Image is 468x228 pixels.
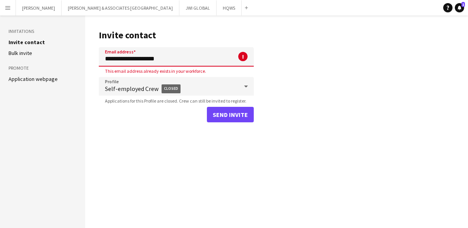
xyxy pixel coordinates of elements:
[217,0,242,15] button: HQWS
[9,39,45,46] a: Invite contact
[9,50,32,57] a: Bulk invite
[461,2,465,7] span: 1
[9,65,77,72] h3: Promote
[162,84,181,93] span: Closed
[455,3,464,12] a: 1
[16,0,62,15] button: [PERSON_NAME]
[179,0,217,15] button: JWI GLOBAL
[9,75,58,82] a: Application webpage
[99,29,254,41] h1: Invite contact
[99,68,212,74] span: This email address already exists in your workforce.
[62,0,179,15] button: [PERSON_NAME] & ASSOCIATES [GEOGRAPHIC_DATA]
[105,80,238,98] span: Self-employed Crew
[9,28,77,35] h3: Invitations
[207,107,254,122] button: Send invite
[99,98,253,104] span: Applications for this Profile are closed. Crew can still be invited to register.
